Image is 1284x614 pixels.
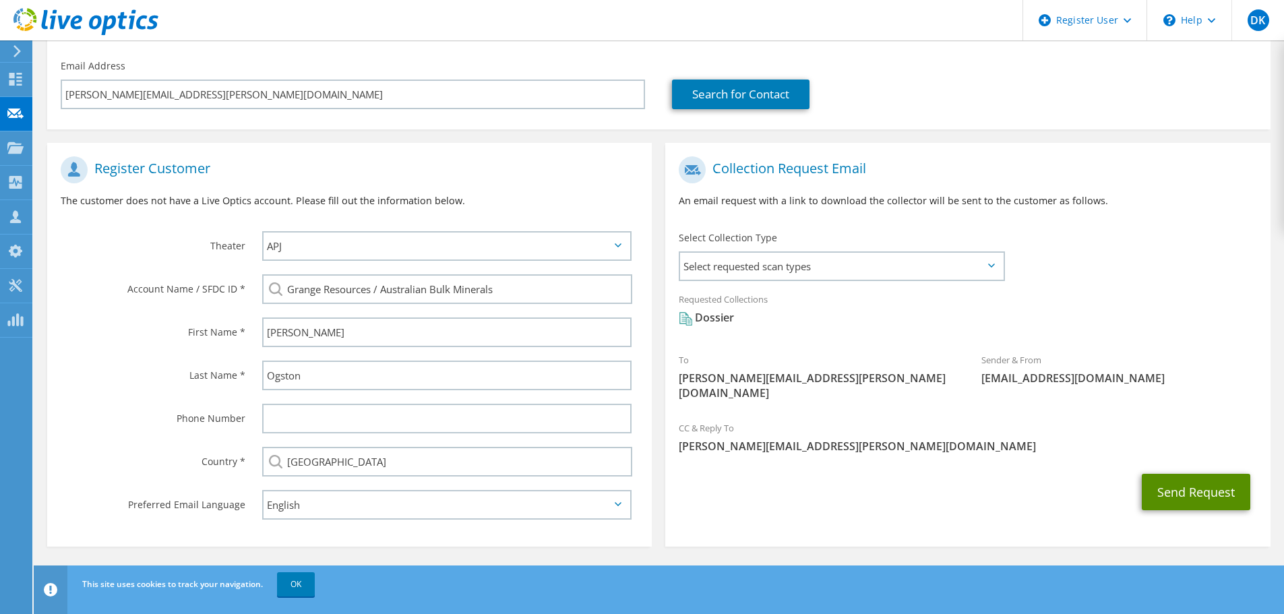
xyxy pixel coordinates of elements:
svg: \n [1163,14,1175,26]
a: Search for Contact [672,80,809,109]
span: This site uses cookies to track your navigation. [82,578,263,590]
label: Country * [61,447,245,468]
label: Phone Number [61,404,245,425]
span: DK [1248,9,1269,31]
label: Theater [61,231,245,253]
div: CC & Reply To [665,414,1270,460]
span: [PERSON_NAME][EMAIL_ADDRESS][PERSON_NAME][DOMAIN_NAME] [679,371,954,400]
span: [PERSON_NAME][EMAIL_ADDRESS][PERSON_NAME][DOMAIN_NAME] [679,439,1256,454]
div: Requested Collections [665,285,1270,339]
div: To [665,346,968,407]
label: First Name * [61,317,245,339]
span: Select requested scan types [680,253,1003,280]
p: An email request with a link to download the collector will be sent to the customer as follows. [679,193,1256,208]
label: Account Name / SFDC ID * [61,274,245,296]
button: Send Request [1142,474,1250,510]
label: Preferred Email Language [61,490,245,512]
div: Dossier [679,310,734,326]
a: OK [277,572,315,596]
h1: Collection Request Email [679,156,1250,183]
span: [EMAIL_ADDRESS][DOMAIN_NAME] [981,371,1257,386]
div: Sender & From [968,346,1271,392]
label: Select Collection Type [679,231,777,245]
p: The customer does not have a Live Optics account. Please fill out the information below. [61,193,638,208]
label: Email Address [61,59,125,73]
label: Last Name * [61,361,245,382]
h1: Register Customer [61,156,632,183]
